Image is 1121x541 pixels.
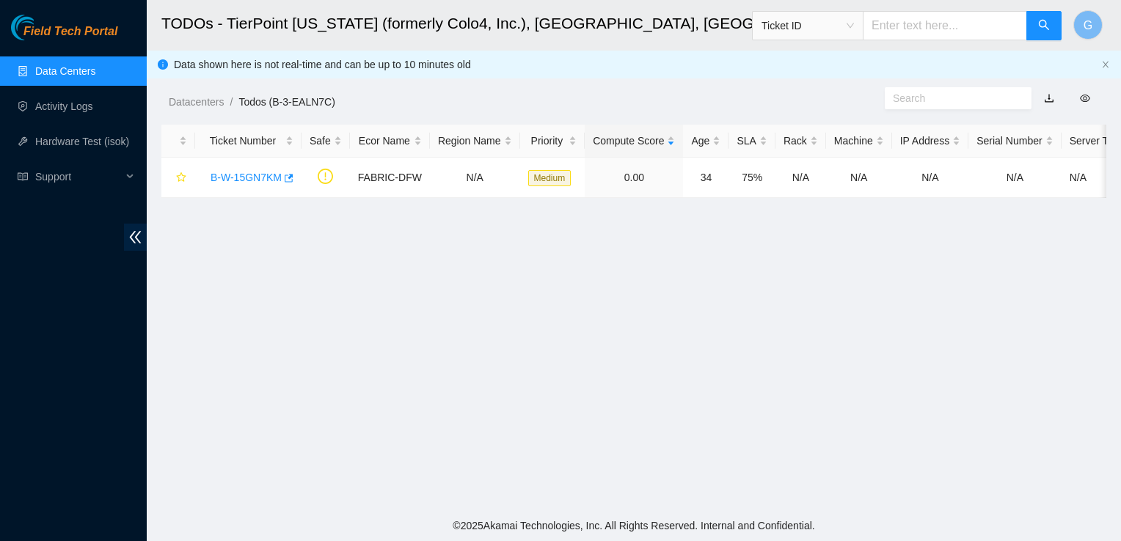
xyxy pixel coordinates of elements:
span: double-left [124,224,147,251]
button: search [1026,11,1062,40]
span: close [1101,60,1110,69]
a: Hardware Test (isok) [35,136,129,147]
input: Search [893,90,1012,106]
td: 0.00 [585,158,683,198]
button: download [1033,87,1065,110]
span: exclamation-circle [318,169,333,184]
td: N/A [892,158,968,198]
a: B-W-15GN7KM [211,172,282,183]
span: search [1038,19,1050,33]
span: Field Tech Portal [23,25,117,39]
td: 75% [729,158,775,198]
a: Todos (B-3-EALN7C) [238,96,335,108]
a: Akamai TechnologiesField Tech Portal [11,26,117,45]
span: eye [1080,93,1090,103]
a: Data Centers [35,65,95,77]
input: Enter text here... [863,11,1027,40]
a: Datacenters [169,96,224,108]
td: N/A [775,158,826,198]
td: FABRIC-DFW [350,158,430,198]
button: close [1101,60,1110,70]
span: G [1084,16,1092,34]
span: Ticket ID [762,15,854,37]
a: download [1044,92,1054,104]
span: Support [35,162,122,191]
span: star [176,172,186,184]
td: N/A [968,158,1061,198]
img: Akamai Technologies [11,15,74,40]
button: G [1073,10,1103,40]
footer: © 2025 Akamai Technologies, Inc. All Rights Reserved. Internal and Confidential. [147,510,1121,541]
span: Medium [528,170,572,186]
a: Activity Logs [35,100,93,112]
td: N/A [430,158,520,198]
span: / [230,96,233,108]
button: star [169,166,187,189]
td: N/A [826,158,892,198]
td: 34 [683,158,729,198]
span: read [18,172,28,182]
